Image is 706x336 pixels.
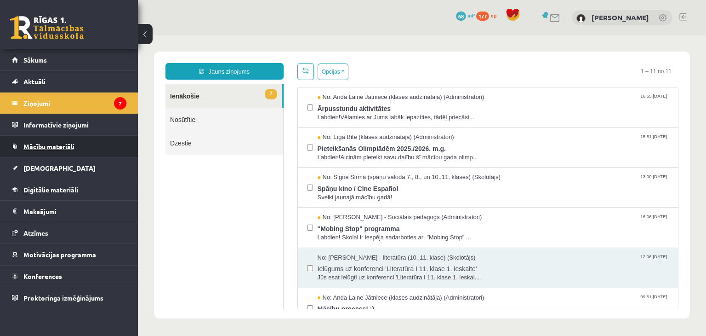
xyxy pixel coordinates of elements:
[180,78,531,87] span: Labdien!Vēlamies ar Jums labāk iepazīties, tādēļ priecāsi...
[23,93,126,114] legend: Ziņojumi
[180,218,531,247] a: No: [PERSON_NAME] - literatūra (10.,11. klase) (Skolotājs) 12:06 [DATE] Ielūgums uz konferenci 'L...
[180,178,344,186] span: No: [PERSON_NAME] - Sociālais pedagogs (Administratori)
[476,12,489,21] span: 177
[180,146,531,158] span: Spāņu kino / Cine Español
[180,238,531,247] span: Jūs esat ielūgti uz konferenci 'Literatūra I 11. klase 1. ieskai...
[114,97,126,110] i: 7
[23,250,96,259] span: Motivācijas programma
[180,28,211,45] button: Opcijas
[456,12,475,19] a: 68 mP
[12,201,126,222] a: Maksājumi
[180,198,531,207] span: Labdien! Skolai ir iespēja sadarboties ar "Mobing Stop" ...
[180,138,363,146] span: No: Signe Sirmā (spāņu valoda 7., 8., un 10.,11. klases) (Skolotājs)
[180,106,531,118] span: Pieteikšanās Olimpiādēm 2025./2026. m.g.
[180,58,531,86] a: No: Anda Laine Jātniece (klases audzinātāja) (Administratori) 16:55 [DATE] Ārpusstundu aktivitāte...
[23,56,47,64] span: Sākums
[501,258,531,265] span: 09:51 [DATE]
[180,218,338,227] span: No: [PERSON_NAME] - literatūra (10.,11. klase) (Skolotājs)
[180,258,347,267] span: No: Anda Laine Jātniece (klases audzinātāja) (Administratori)
[10,16,84,39] a: Rīgas 1. Tālmācības vidusskola
[180,158,531,167] span: Sveiki jaunajā mācību gadā!
[12,157,126,179] a: [DEMOGRAPHIC_DATA]
[501,138,531,145] span: 13:00 [DATE]
[180,58,347,66] span: No: Anda Laine Jātniece (klases audzinātāja) (Administratori)
[23,294,103,302] span: Proktoringa izmēģinājums
[501,218,531,225] span: 12:06 [DATE]
[23,77,46,86] span: Aktuāli
[180,138,531,166] a: No: Signe Sirmā (spāņu valoda 7., 8., un 10.,11. klases) (Skolotājs) 13:00 [DATE] Spāņu kino / Ci...
[180,178,531,206] a: No: [PERSON_NAME] - Sociālais pedagogs (Administratori) 16:06 [DATE] "Mobing Stop" programma Labd...
[180,98,316,106] span: No: Līga Bite (klases audzinātāja) (Administratori)
[180,98,531,126] a: No: Līga Bite (klases audzinātāja) (Administratori) 15:51 [DATE] Pieteikšanās Olimpiādēm 2025./20...
[23,201,126,222] legend: Maksājumi
[12,244,126,265] a: Motivācijas programma
[496,28,541,44] span: 1 – 11 no 11
[12,71,126,92] a: Aktuāli
[180,226,531,238] span: Ielūgums uz konferenci 'Literatūra I 11. klase 1. ieskaite'
[576,14,586,23] img: Alvis Buģis
[501,58,531,64] span: 16:55 [DATE]
[490,12,496,19] span: xp
[28,72,145,96] a: Nosūtītie
[456,12,466,21] span: 68
[12,266,126,287] a: Konferences
[180,66,531,78] span: Ārpusstundu aktivitātes
[23,114,126,135] legend: Informatīvie ziņojumi
[12,93,126,114] a: Ziņojumi7
[127,53,139,64] span: 7
[23,229,48,237] span: Atzīmes
[180,266,531,278] span: Mācību process! :)
[476,12,501,19] a: 177 xp
[501,98,531,104] span: 15:51 [DATE]
[12,49,126,70] a: Sākums
[12,114,126,135] a: Informatīvie ziņojumi
[592,13,649,22] a: [PERSON_NAME]
[180,186,531,198] span: "Mobing Stop" programma
[23,164,96,172] span: [DEMOGRAPHIC_DATA]
[12,287,126,308] a: Proktoringa izmēģinājums
[28,96,145,119] a: Dzēstie
[28,28,146,44] a: Jauns ziņojums
[501,178,531,185] span: 16:06 [DATE]
[23,185,78,194] span: Digitālie materiāli
[12,222,126,243] a: Atzīmes
[23,142,74,151] span: Mācību materiāli
[23,272,62,280] span: Konferences
[180,118,531,127] span: Labdien!Aicinām pieteikt savu dalību šī mācību gada olimp...
[12,136,126,157] a: Mācību materiāli
[28,49,144,72] a: 7Ienākošie
[467,12,475,19] span: mP
[12,179,126,200] a: Digitālie materiāli
[180,258,531,287] a: No: Anda Laine Jātniece (klases audzinātāja) (Administratori) 09:51 [DATE] Mācību process! :)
